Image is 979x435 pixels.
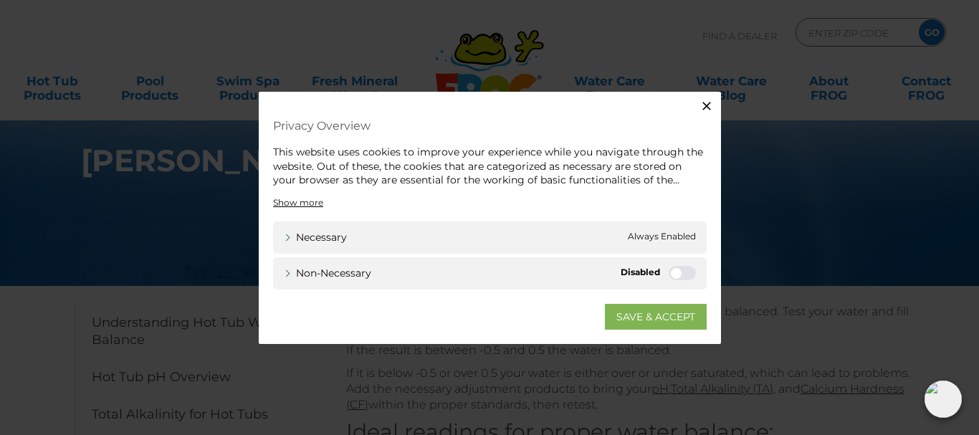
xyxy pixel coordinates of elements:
[284,229,347,244] a: Necessary
[273,145,707,188] div: This website uses cookies to improve your experience while you navigate through the website. Out ...
[628,229,696,244] span: Always Enabled
[284,265,371,280] a: Non-necessary
[273,113,707,138] h4: Privacy Overview
[925,381,962,418] img: openIcon
[605,303,707,329] a: SAVE & ACCEPT
[273,196,323,209] a: Show more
